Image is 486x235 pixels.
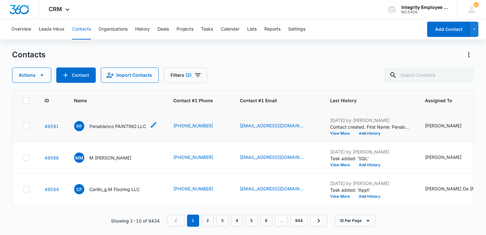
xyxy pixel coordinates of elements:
a: [EMAIL_ADDRESS][DOMAIN_NAME] [240,185,303,192]
a: Navigate to contact details page for Carillo_g.M Flooring LLC [45,187,59,192]
span: PP [74,121,84,131]
button: Add Contact [56,68,96,83]
button: Projects [177,19,193,39]
p: Carillo_g.M Flooring LLC [89,186,140,193]
div: Assigned To - Dan Valentino - Select to Edit Field [425,122,473,130]
button: Import Contacts [101,68,159,83]
button: Settings [288,19,305,39]
span: MM [74,153,84,163]
button: Organizations [99,19,128,39]
p: Penablanco PAINTING LLC [89,123,146,130]
p: Contact created. First Name: Penablanco Last Name: PAINTING LLC Contact #1 Phone: [PHONE_NUMBER] ... [330,124,410,130]
button: Overview [11,19,31,39]
a: Navigate to contact details page for Penablanco PAINTING LLC [45,124,59,129]
button: Contacts [72,19,91,39]
p: Showing 1-10 of 9434 [111,217,160,224]
a: Next Page [310,215,327,227]
div: account id [401,10,448,14]
button: Tasks [201,19,213,39]
div: [PERSON_NAME] [425,154,462,160]
button: Leads Inbox [39,19,65,39]
div: Contact #1 Phone - (321) 334-1316 - Select to Edit Field [173,154,225,161]
button: View More [330,132,354,135]
a: Page 4 [231,215,243,227]
button: Calendar [221,19,240,39]
a: [PHONE_NUMBER] [173,185,213,192]
span: ID [45,97,50,104]
a: [EMAIL_ADDRESS][DOMAIN_NAME] [240,122,303,129]
button: Deals [157,19,169,39]
span: Contact #1 Phone [173,97,225,104]
a: [PHONE_NUMBER] [173,122,213,129]
div: Assigned To - Dan Valentino - Select to Edit Field [425,154,473,161]
span: CRM [49,6,62,12]
button: Reports [264,19,281,39]
div: Contact #1 Email - eustaciousm@gmail.com - Select to Edit Field [240,154,315,161]
p: Task added: 'SQL' [330,155,410,162]
button: Add History [354,195,385,198]
span: Contact #1 Email [240,97,315,104]
button: History [135,19,150,39]
div: Name - Penablanco PAINTING LLC - Select to Edit Field [74,121,157,131]
button: 10 Per Page [335,215,375,227]
div: Name - M Mathurin Eustacious - Select to Edit Field [74,153,143,163]
button: Add Contact [427,22,470,37]
a: [EMAIL_ADDRESS][DOMAIN_NAME] [240,154,303,160]
a: Page 2 [202,215,214,227]
span: (2) [185,73,191,77]
button: Add History [354,132,385,135]
span: 13 [474,2,479,7]
a: Page 6 [260,215,272,227]
a: Page 3 [216,215,228,227]
div: Contact #1 Email - jp99771@gmail.com - Select to Edit Field [240,122,315,130]
div: notifications count [474,2,479,7]
a: Page 944 [290,215,308,227]
button: View More [330,195,354,198]
a: Navigate to contact details page for M Mathurin Eustacious [45,155,59,160]
a: [PHONE_NUMBER] [173,154,213,160]
span: CF [74,184,84,194]
nav: Pagination [167,215,327,227]
p: Task added: 'Appt' [330,187,410,193]
p: [DATE] by [PERSON_NAME] [330,117,410,124]
div: [PERSON_NAME] [425,122,462,129]
button: Actions [464,50,474,60]
div: Contact #1 Phone - (407) 369-0783 - Select to Edit Field [173,185,225,193]
div: Contact #1 Email - flooringgm2023@gmail.com - Select to Edit Field [240,185,315,193]
a: Page 5 [246,215,258,227]
button: View More [330,163,354,167]
span: Last History [330,97,400,104]
em: 1 [187,215,199,227]
button: Actions [12,68,51,83]
div: Name - Carillo_g.M Flooring LLC - Select to Edit Field [74,184,151,194]
button: Lists [247,19,257,39]
button: Add History [354,163,385,167]
p: M [PERSON_NAME] [89,154,131,161]
div: account name [401,5,448,10]
span: Name [74,97,149,104]
input: Search Contacts [384,68,474,83]
div: Contact #1 Phone - (813) 408-0431 - Select to Edit Field [173,122,225,130]
h1: Contacts [12,50,45,60]
p: [DATE] by [PERSON_NAME] [330,180,410,187]
button: Filters [164,68,207,83]
p: [DATE] by [PERSON_NAME] [330,148,410,155]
